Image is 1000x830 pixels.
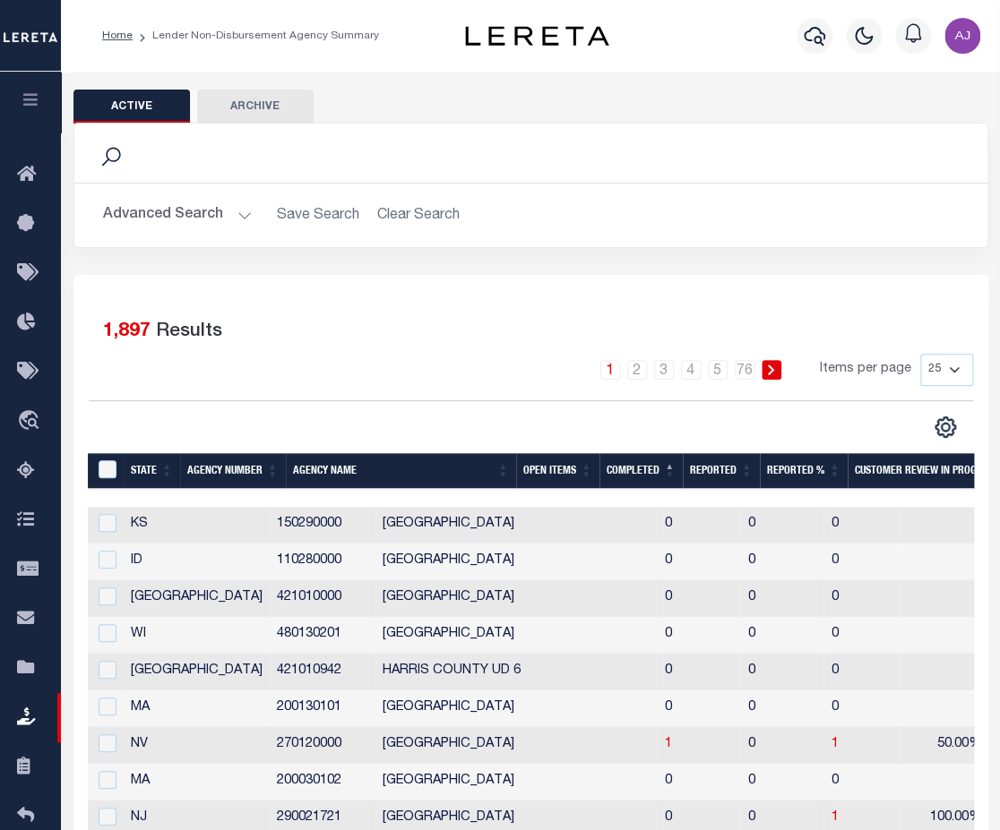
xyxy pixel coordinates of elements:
[599,453,683,490] th: Completed: activate to sort column descending
[657,617,740,654] td: 0
[270,727,375,764] td: 270120000
[375,507,657,543] td: [GEOGRAPHIC_DATA]
[375,543,657,580] td: [GEOGRAPHIC_DATA]
[740,727,823,764] td: 0
[831,811,838,824] a: 1
[133,28,379,44] li: Lender Non-Disbursement Agency Summary
[600,360,620,380] a: 1
[740,507,823,543] td: 0
[516,453,599,490] th: Open Items: activate to sort column ascending
[831,738,838,750] a: 1
[823,617,901,654] td: 0
[627,360,647,380] a: 2
[657,690,740,727] td: 0
[103,322,151,341] span: 1,897
[73,90,190,124] button: Active
[103,198,252,233] button: Advanced Search
[823,543,901,580] td: 0
[823,580,901,617] td: 0
[375,654,657,690] td: HARRIS COUNTY UD 6
[124,507,270,543] td: KS
[823,507,901,543] td: 0
[270,580,375,617] td: 421010000
[681,360,701,380] a: 4
[740,690,823,727] td: 0
[124,764,270,800] td: MA
[88,453,124,490] th: MBACode
[270,654,375,690] td: 421010942
[465,26,608,46] img: logo-dark.svg
[657,507,740,543] td: 0
[657,580,740,617] td: 0
[740,654,823,690] td: 0
[124,580,270,617] td: [GEOGRAPHIC_DATA]
[102,30,133,41] a: Home
[657,654,740,690] td: 0
[820,360,911,380] span: Items per page
[270,507,375,543] td: 150290000
[180,453,286,490] th: Agency Number: activate to sort column ascending
[270,764,375,800] td: 200030102
[375,764,657,800] td: [GEOGRAPHIC_DATA]
[683,453,760,490] th: Reported: activate to sort column ascending
[124,543,270,580] td: ID
[17,410,46,433] i: travel_explore
[270,543,375,580] td: 110280000
[823,690,901,727] td: 0
[740,543,823,580] td: 0
[124,727,270,764] td: NV
[708,360,728,380] a: 5
[901,727,988,764] td: 50.00%
[124,453,180,490] th: State: activate to sort column ascending
[740,580,823,617] td: 0
[657,764,740,800] td: 0
[156,318,222,347] label: Results
[124,654,270,690] td: [GEOGRAPHIC_DATA]
[740,617,823,654] td: 0
[375,580,657,617] td: [GEOGRAPHIC_DATA]
[823,764,901,800] td: 0
[124,690,270,727] td: MA
[197,90,314,124] button: Archive
[654,360,674,380] a: 3
[375,690,657,727] td: [GEOGRAPHIC_DATA]
[823,654,901,690] td: 0
[735,360,754,380] a: 76
[270,690,375,727] td: 200130101
[657,543,740,580] td: 0
[760,453,848,490] th: Reported %: activate to sort column ascending
[286,453,516,490] th: Agency Name: activate to sort column ascending
[124,617,270,654] td: WI
[664,738,671,750] a: 1
[375,617,657,654] td: [GEOGRAPHIC_DATA]
[740,764,823,800] td: 0
[944,18,980,54] img: svg+xml;base64,PHN2ZyB4bWxucz0iaHR0cDovL3d3dy53My5vcmcvMjAwMC9zdmciIHBvaW50ZXItZXZlbnRzPSJub25lIi...
[270,617,375,654] td: 480130201
[375,727,657,764] td: [GEOGRAPHIC_DATA]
